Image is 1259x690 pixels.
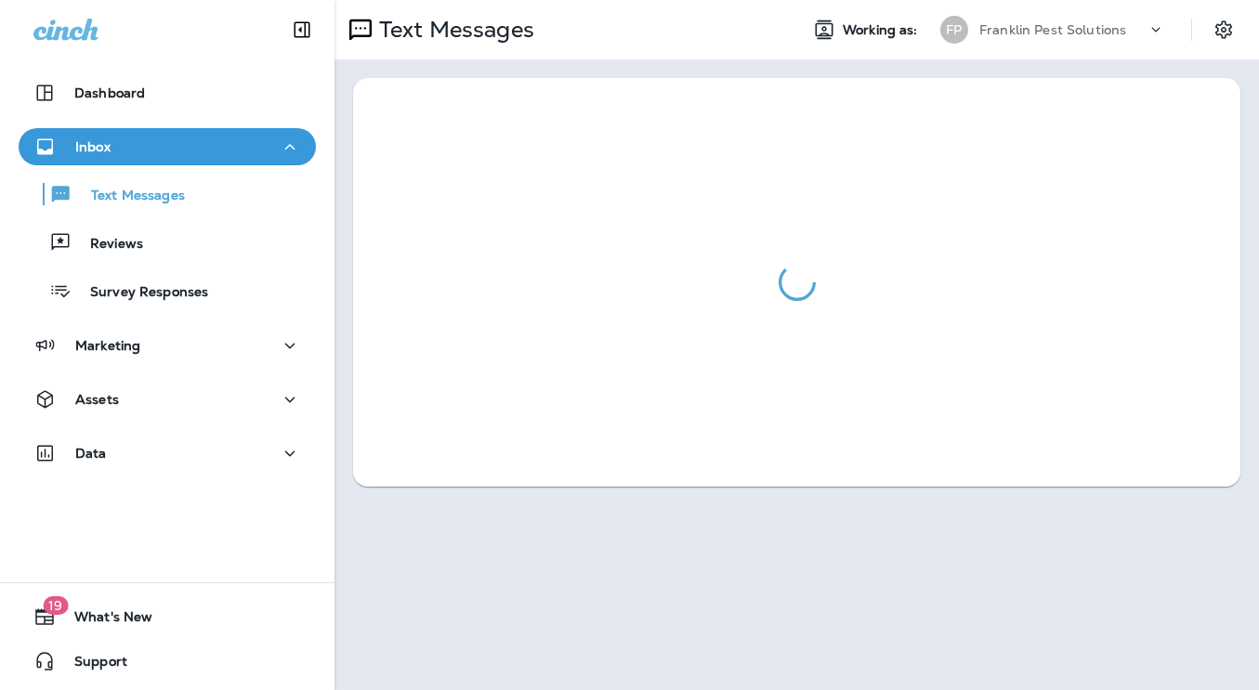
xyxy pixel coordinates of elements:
button: Text Messages [19,175,316,214]
button: Data [19,435,316,472]
button: Settings [1207,13,1240,46]
p: Text Messages [72,188,185,205]
p: Text Messages [372,16,534,44]
p: Inbox [75,139,111,154]
button: Survey Responses [19,271,316,310]
p: Reviews [72,236,143,254]
p: Marketing [75,338,140,353]
button: Support [19,643,316,680]
p: Franklin Pest Solutions [979,22,1126,37]
span: 19 [43,596,68,615]
button: Dashboard [19,74,316,111]
p: Data [75,446,107,461]
button: Collapse Sidebar [276,11,328,48]
button: Assets [19,381,316,418]
button: Reviews [19,223,316,262]
button: Marketing [19,327,316,364]
span: Support [56,654,127,676]
p: Dashboard [74,85,145,100]
span: What's New [56,609,152,631]
button: 19What's New [19,598,316,635]
button: Inbox [19,128,316,165]
span: Working as: [843,22,922,38]
p: Survey Responses [72,284,208,302]
div: FP [940,16,968,44]
p: Assets [75,392,119,407]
